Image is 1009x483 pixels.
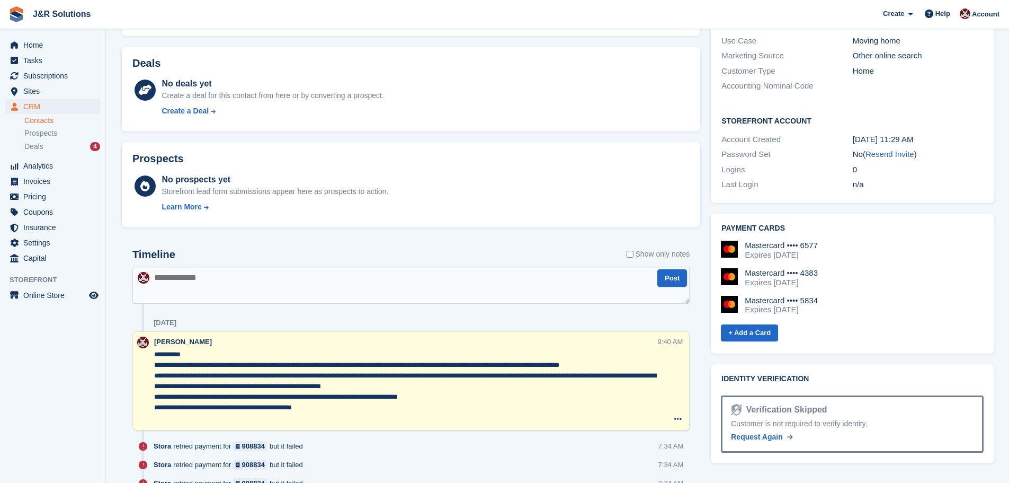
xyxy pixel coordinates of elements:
[24,142,43,152] span: Deals
[731,432,792,443] a: Request Again
[745,241,818,250] div: Mastercard •••• 6577
[24,116,100,126] a: Contacts
[721,324,778,342] a: + Add a Card
[853,65,984,77] div: Home
[154,338,212,346] span: [PERSON_NAME]
[745,268,818,278] div: Mastercard •••• 4383
[853,179,984,191] div: n/a
[745,250,818,260] div: Expires [DATE]
[853,164,984,176] div: 0
[132,249,175,261] h2: Timeline
[745,278,818,287] div: Expires [DATE]
[5,174,100,189] a: menu
[29,5,95,23] a: J&R Solutions
[5,99,100,114] a: menu
[742,403,827,416] div: Verification Skipped
[162,106,209,117] div: Create a Deal
[721,164,852,176] div: Logins
[242,460,265,470] div: 908834
[721,375,984,383] h2: Identity verification
[137,337,149,348] img: Julie Morgan
[10,275,105,285] span: Storefront
[5,235,100,250] a: menu
[154,460,308,470] div: retried payment for but it failed
[865,150,914,159] a: Resend Invite
[23,235,87,250] span: Settings
[863,150,917,159] span: ( )
[23,53,87,68] span: Tasks
[23,288,87,303] span: Online Store
[24,128,100,139] a: Prospects
[23,220,87,235] span: Insurance
[138,272,149,284] img: Julie Morgan
[658,337,683,347] div: 9:40 AM
[5,159,100,173] a: menu
[721,268,738,285] img: Mastercard Logo
[5,251,100,266] a: menu
[233,441,267,451] a: 908834
[242,441,265,451] div: 908834
[162,90,383,101] div: Create a deal for this contact from here or by converting a prospect.
[8,6,24,22] img: stora-icon-8386f47178a22dfd0bd8f6a31ec36ba5ce8667c1dd55bd0f319d3a0aa187defe.svg
[23,159,87,173] span: Analytics
[87,289,100,302] a: Preview store
[5,84,100,99] a: menu
[132,153,184,165] h2: Prospects
[853,134,984,146] div: [DATE] 11:29 AM
[23,84,87,99] span: Sites
[721,115,984,126] h2: Storefront Account
[23,99,87,114] span: CRM
[960,8,970,19] img: Julie Morgan
[90,142,100,151] div: 4
[721,241,738,258] img: Mastercard Logo
[745,305,818,314] div: Expires [DATE]
[731,433,783,441] span: Request Again
[731,418,974,429] div: Customer is not required to verify identity.
[233,460,267,470] a: 908834
[23,189,87,204] span: Pricing
[5,68,100,83] a: menu
[721,80,852,92] div: Accounting Nominal Code
[853,35,984,47] div: Moving home
[132,57,160,69] h2: Deals
[23,251,87,266] span: Capital
[745,296,818,305] div: Mastercard •••• 5834
[627,249,633,260] input: Show only notes
[23,174,87,189] span: Invoices
[5,220,100,235] a: menu
[23,205,87,219] span: Coupons
[162,201,201,213] div: Learn More
[658,460,684,470] div: 7:34 AM
[5,189,100,204] a: menu
[162,77,383,90] div: No deals yet
[154,441,308,451] div: retried payment for but it failed
[162,106,383,117] a: Create a Deal
[23,38,87,52] span: Home
[162,201,388,213] a: Learn More
[162,186,388,197] div: Storefront lead form submissions appear here as prospects to action.
[627,249,690,260] label: Show only notes
[154,319,176,327] div: [DATE]
[162,173,388,186] div: No prospects yet
[23,68,87,83] span: Subscriptions
[154,460,171,470] span: Stora
[972,9,999,20] span: Account
[721,35,852,47] div: Use Case
[5,205,100,219] a: menu
[721,65,852,77] div: Customer Type
[5,288,100,303] a: menu
[721,148,852,161] div: Password Set
[721,179,852,191] div: Last Login
[5,53,100,68] a: menu
[721,224,984,233] h2: Payment cards
[935,8,950,19] span: Help
[721,296,738,313] img: Mastercard Logo
[24,128,57,138] span: Prospects
[24,141,100,152] a: Deals 4
[731,404,742,416] img: Identity Verification Ready
[154,441,171,451] span: Stora
[5,38,100,52] a: menu
[883,8,904,19] span: Create
[853,50,984,62] div: Other online search
[658,441,684,451] div: 7:34 AM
